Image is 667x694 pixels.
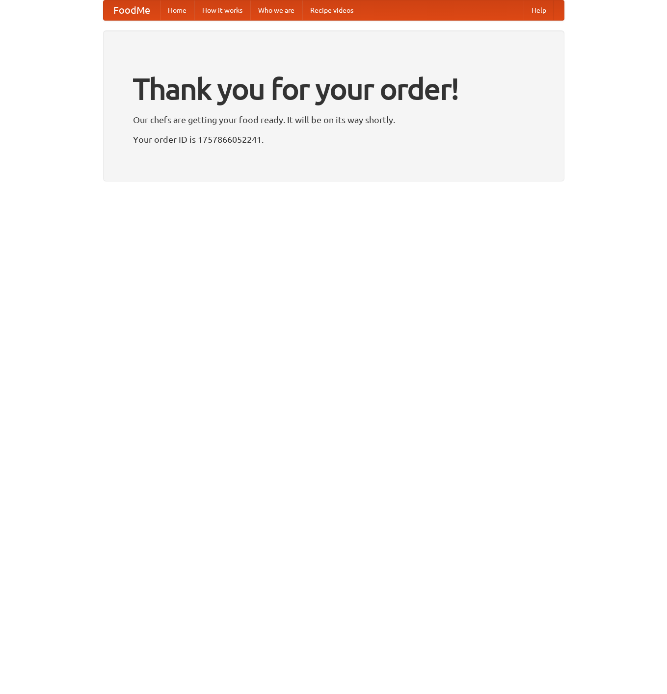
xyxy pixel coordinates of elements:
h1: Thank you for your order! [133,65,534,112]
p: Your order ID is 1757866052241. [133,132,534,147]
a: How it works [194,0,250,20]
p: Our chefs are getting your food ready. It will be on its way shortly. [133,112,534,127]
a: FoodMe [104,0,160,20]
a: Who we are [250,0,302,20]
a: Recipe videos [302,0,361,20]
a: Help [524,0,554,20]
a: Home [160,0,194,20]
